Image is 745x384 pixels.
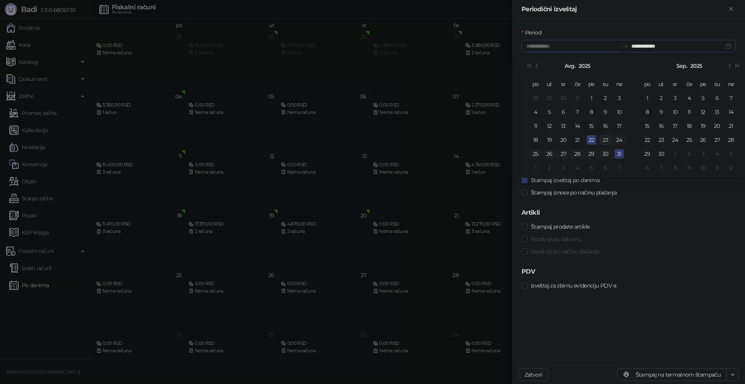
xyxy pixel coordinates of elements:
td: 2025-08-28 [570,147,584,161]
div: 13 [712,107,722,117]
button: Izaberi godinu [690,58,702,74]
div: 10 [698,163,708,172]
td: 2025-09-16 [654,119,668,133]
div: 22 [587,135,596,145]
div: 2 [601,93,610,103]
div: 20 [559,135,568,145]
button: Prethodna godina (Control + left) [525,58,533,74]
span: Razdvoji po datumu [528,235,584,243]
td: 2025-09-24 [668,133,682,147]
input: Period [526,42,619,50]
div: 21 [573,135,582,145]
div: 21 [726,121,736,131]
td: 2025-08-16 [598,119,612,133]
div: 3 [698,149,708,158]
td: 2025-09-05 [696,91,710,105]
div: 31 [573,93,582,103]
td: 2025-08-26 [542,147,556,161]
div: 12 [698,107,708,117]
button: Štampaj na termalnom štampaču [617,369,727,381]
td: 2025-10-09 [682,161,696,175]
td: 2025-08-07 [570,105,584,119]
td: 2025-09-08 [640,105,654,119]
td: 2025-09-07 [612,161,626,175]
div: 5 [587,163,596,172]
td: 2025-09-29 [640,147,654,161]
div: 8 [643,107,652,117]
td: 2025-08-23 [598,133,612,147]
div: 30 [559,93,568,103]
div: 28 [573,149,582,158]
div: 27 [712,135,722,145]
td: 2025-07-30 [556,91,570,105]
td: 2025-10-04 [710,147,724,161]
td: 2025-09-03 [668,91,682,105]
div: 4 [684,93,694,103]
span: Razdvoji po načinu plaćanja [528,247,603,256]
th: pe [584,77,598,91]
td: 2025-09-11 [682,105,696,119]
div: 28 [531,93,540,103]
div: 23 [657,135,666,145]
td: 2025-08-18 [528,133,542,147]
td: 2025-08-19 [542,133,556,147]
div: 6 [712,93,722,103]
div: 6 [559,107,568,117]
div: 4 [712,149,722,158]
div: 29 [643,149,652,158]
td: 2025-08-01 [584,91,598,105]
div: 7 [726,93,736,103]
td: 2025-10-03 [696,147,710,161]
td: 2025-10-02 [682,147,696,161]
td: 2025-08-22 [584,133,598,147]
td: 2025-08-21 [570,133,584,147]
div: 25 [684,135,694,145]
div: Periodični izveštaj [521,5,726,14]
div: 29 [587,149,596,158]
td: 2025-10-11 [710,161,724,175]
td: 2025-09-14 [724,105,738,119]
div: 14 [573,121,582,131]
div: 1 [670,149,680,158]
div: 29 [545,93,554,103]
td: 2025-09-21 [724,119,738,133]
td: 2025-08-10 [612,105,626,119]
div: 16 [657,121,666,131]
span: swap-right [622,43,628,49]
td: 2025-09-03 [556,161,570,175]
td: 2025-08-11 [528,119,542,133]
div: 10 [615,107,624,117]
div: 10 [670,107,680,117]
div: 8 [587,107,596,117]
td: 2025-09-30 [654,147,668,161]
h5: PDV [521,267,736,276]
td: 2025-08-08 [584,105,598,119]
td: 2025-09-05 [584,161,598,175]
div: 8 [670,163,680,172]
td: 2025-09-18 [682,119,696,133]
div: 3 [670,93,680,103]
td: 2025-09-17 [668,119,682,133]
td: 2025-10-06 [640,161,654,175]
th: če [682,77,696,91]
label: Period [521,28,546,37]
td: 2025-10-05 [724,147,738,161]
div: 11 [712,163,722,172]
th: po [528,77,542,91]
div: 5 [545,107,554,117]
td: 2025-08-29 [584,147,598,161]
div: 24 [615,135,624,145]
td: 2025-08-09 [598,105,612,119]
td: 2025-09-15 [640,119,654,133]
td: 2025-08-02 [598,91,612,105]
div: 26 [698,135,708,145]
div: 1 [643,93,652,103]
td: 2025-08-12 [542,119,556,133]
div: 7 [615,163,624,172]
td: 2025-08-06 [556,105,570,119]
td: 2025-08-30 [598,147,612,161]
button: Prethodni mesec (PageUp) [533,58,542,74]
div: 13 [559,121,568,131]
span: Štampaj prodate artikle [528,222,593,231]
div: 20 [712,121,722,131]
